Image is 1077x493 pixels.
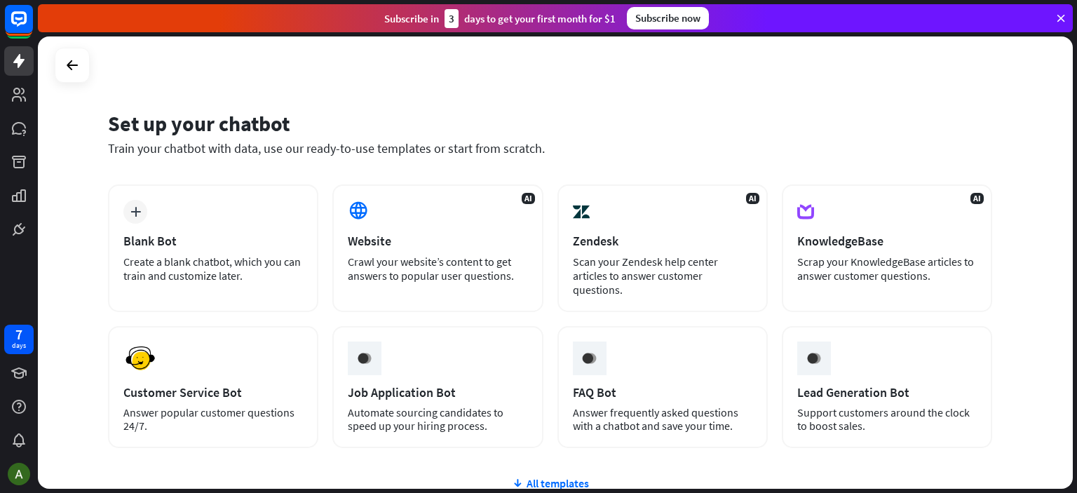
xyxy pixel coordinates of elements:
[348,255,527,283] div: Crawl your website’s content to get answers to popular user questions.
[108,140,992,156] div: Train your chatbot with data, use our ready-to-use templates or start from scratch.
[123,406,303,433] div: Answer popular customer questions 24/7.
[573,255,752,297] div: Scan your Zendesk help center articles to answer customer questions.
[123,255,303,283] div: Create a blank chatbot, which you can train and customize later.
[797,255,977,283] div: Scrap your KnowledgeBase articles to answer customer questions.
[573,406,752,433] div: Answer frequently asked questions with a chatbot and save your time.
[12,341,26,351] div: days
[108,110,992,137] div: Set up your chatbot
[351,345,378,372] img: ceee058c6cabd4f577f8.gif
[108,476,992,490] div: All templates
[348,233,527,249] div: Website
[522,193,535,204] span: AI
[4,325,34,354] a: 7 days
[746,193,759,204] span: AI
[797,384,977,400] div: Lead Generation Bot
[627,7,709,29] div: Subscribe now
[15,328,22,341] div: 7
[348,406,527,433] div: Automate sourcing candidates to speed up your hiring process.
[445,9,459,28] div: 3
[573,384,752,400] div: FAQ Bot
[801,345,827,372] img: ceee058c6cabd4f577f8.gif
[797,233,977,249] div: KnowledgeBase
[348,384,527,400] div: Job Application Bot
[576,345,602,372] img: ceee058c6cabd4f577f8.gif
[970,193,984,204] span: AI
[573,233,752,249] div: Zendesk
[130,207,141,217] i: plus
[123,384,303,400] div: Customer Service Bot
[797,406,977,433] div: Support customers around the clock to boost sales.
[123,233,303,249] div: Blank Bot
[384,9,616,28] div: Subscribe in days to get your first month for $1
